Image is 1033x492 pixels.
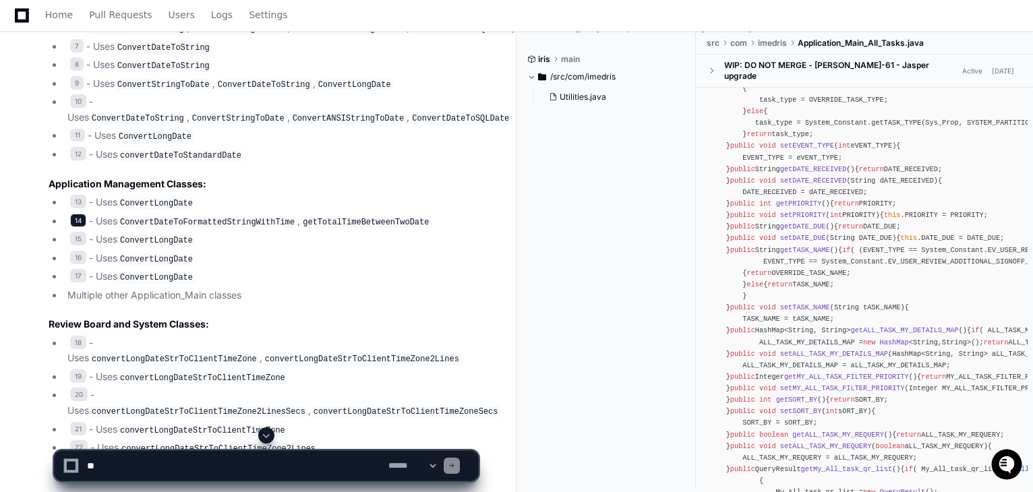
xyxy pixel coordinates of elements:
[724,60,958,82] div: WIP: DO NOT MERGE - [PERSON_NAME]-61 - Jasper upgrade
[117,216,297,228] code: ConvertDateToFormattedStringWithTime
[730,373,755,381] span: public
[863,338,875,346] span: new
[115,79,212,91] code: ConvertStringToDate
[730,165,755,173] span: public
[63,232,478,248] li: - Uses
[730,407,755,415] span: public
[730,384,755,392] span: public
[759,234,776,242] span: void
[63,76,478,92] li: - Uses , ,
[780,234,826,242] span: setDATE_DUE
[70,251,86,264] span: 16
[759,177,776,185] span: void
[70,76,84,90] span: 9
[834,199,859,208] span: return
[798,38,924,49] span: Application_Main_All_Tasks.java
[63,128,478,144] li: - Uses
[63,388,478,419] li: - Uses ,
[89,113,187,125] code: ConvertDateToString
[784,373,909,381] span: getMY_ALL_TASK_FILTER_PRIORITY
[561,54,580,65] span: main
[780,165,847,173] span: getDATE_RECEIVED
[63,195,478,211] li: - Uses
[70,39,84,53] span: 7
[249,11,287,19] span: Settings
[959,326,967,334] span: ()
[851,326,959,334] span: getALL_TASK_MY_DETAILS_MAP
[730,38,747,49] span: com
[117,150,244,162] code: convertDateToStandardDate
[550,71,616,82] span: /src/com/imedris
[70,214,86,227] span: 14
[538,54,550,65] span: iris
[89,406,308,418] code: convertLongDateStrToClientTimeZone2LinesSecs
[780,246,830,254] span: getTASK_NAME
[780,211,826,219] span: setPRIORITY
[134,142,163,152] span: Pylon
[117,272,196,284] code: ConvertLongDate
[759,396,771,404] span: int
[830,211,842,219] span: int
[746,280,763,288] span: else
[817,396,825,404] span: ()
[63,39,478,55] li: - Uses
[543,88,678,106] button: Utilities.java
[13,13,40,40] img: PlayerZero
[990,448,1026,484] iframe: Open customer support
[984,338,1009,346] span: return
[70,388,88,401] span: 20
[759,350,776,358] span: void
[63,422,478,438] li: - Uses
[70,94,86,108] span: 10
[842,246,850,254] span: if
[117,235,196,247] code: ConvertLongDate
[759,211,776,219] span: void
[300,216,432,228] code: getTotalTimeBetweenTwoDate
[958,65,986,78] span: Active
[780,407,822,415] span: setSORT_BY
[115,42,212,54] code: ConvertDateToString
[49,317,478,331] h3: Review Board and System Classes:
[900,234,917,242] span: this
[95,141,163,152] a: Powered byPylon
[70,129,85,142] span: 11
[776,199,822,208] span: getPRIORITY
[63,214,478,230] li: - Uses ,
[117,197,196,210] code: ConvertLongDate
[759,303,776,311] span: void
[46,100,221,114] div: Start new chat
[909,373,917,381] span: ()
[63,94,478,125] li: - Uses , , ,
[115,60,212,72] code: ConvertDateToString
[759,384,776,392] span: void
[13,100,38,125] img: 1736555170064-99ba0984-63c1-480f-8ee9-699278ef63ed
[63,57,478,73] li: - Uses
[63,147,478,163] li: - Uses
[49,177,478,191] h3: Application Management Classes:
[730,246,755,254] span: public
[116,131,194,143] code: ConvertLongDate
[830,303,905,311] span: (String tASK_NAME)
[311,406,501,418] code: convertLongDateStrToClientTimeZoneSecs
[70,57,84,71] span: 8
[45,11,73,19] span: Home
[780,384,905,392] span: setMY_ALL_TASK_FILTER_PRIORITY
[746,269,771,277] span: return
[730,222,755,230] span: public
[780,303,830,311] span: setTASK_NAME
[409,113,512,125] code: ConvertDateToSQLDate
[211,11,233,19] span: Logs
[117,372,288,384] code: convertLongDateStrToClientTimeZone
[70,369,86,383] span: 19
[730,326,755,334] span: public
[759,199,771,208] span: int
[63,251,478,267] li: - Uses
[730,396,755,404] span: public
[826,234,897,242] span: (String DATE_DUE)
[767,280,792,288] span: return
[117,253,196,266] code: ConvertLongDate
[780,222,826,230] span: getDATE_DUE
[971,326,979,334] span: if
[70,269,86,282] span: 17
